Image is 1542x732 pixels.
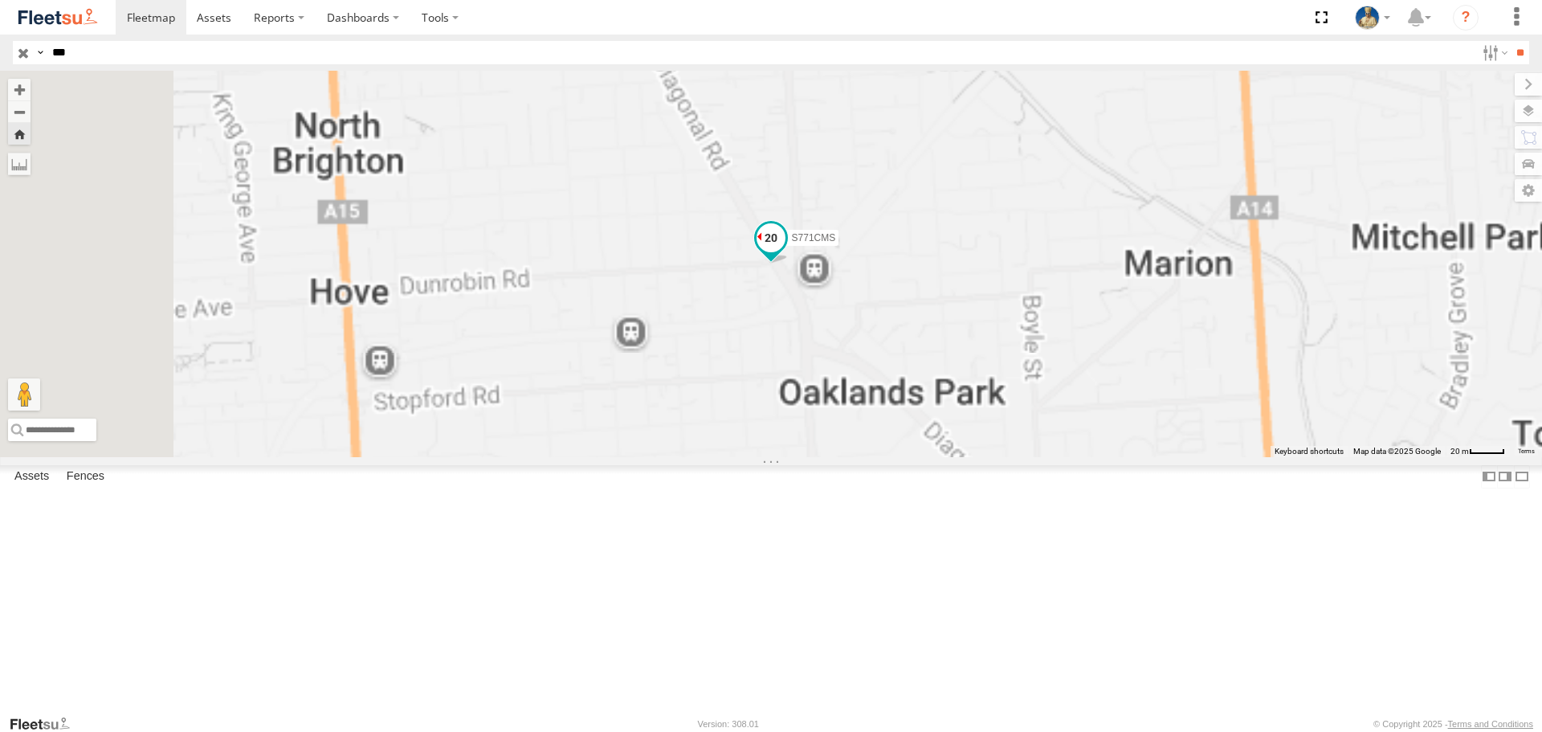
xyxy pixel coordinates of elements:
label: Search Filter Options [1476,41,1511,64]
img: fleetsu-logo-horizontal.svg [16,6,100,28]
label: Assets [6,466,57,489]
label: Dock Summary Table to the Right [1497,465,1513,489]
a: Terms (opens in new tab) [1518,448,1535,454]
label: Dock Summary Table to the Left [1481,465,1497,489]
button: Zoom in [8,79,31,100]
button: Zoom out [8,100,31,123]
label: Search Query [34,41,47,64]
button: Drag Pegman onto the map to open Street View [8,378,40,411]
span: 20 m [1450,447,1469,456]
a: Terms and Conditions [1448,719,1533,729]
button: Keyboard shortcuts [1275,446,1344,457]
label: Measure [8,153,31,175]
button: Map scale: 20 m per 41 pixels [1446,446,1510,457]
div: Version: 308.01 [698,719,759,729]
div: © Copyright 2025 - [1373,719,1533,729]
label: Map Settings [1515,179,1542,202]
i: ? [1453,5,1479,31]
a: Visit our Website [9,716,83,732]
div: Matt Draper [1349,6,1396,30]
span: Map data ©2025 Google [1353,447,1441,456]
label: Hide Summary Table [1514,465,1530,489]
label: Fences [59,466,112,489]
span: S771CMS [792,232,836,243]
button: Zoom Home [8,123,31,145]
